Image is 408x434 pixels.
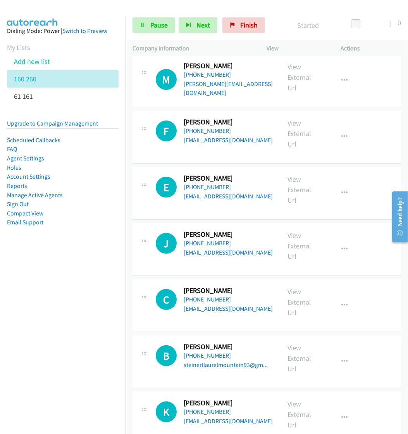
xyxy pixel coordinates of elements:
[7,43,30,52] a: My Lists
[7,200,29,208] a: Sign Out
[156,289,177,310] div: The call is yet to be attempted
[156,121,177,141] h1: F
[184,352,231,359] a: [PHONE_NUMBER]
[184,193,273,200] a: [EMAIL_ADDRESS][DOMAIN_NAME]
[7,182,27,189] a: Reports
[7,210,43,217] a: Compact View
[184,239,231,247] a: [PHONE_NUMBER]
[14,57,50,66] a: Add new list
[133,44,253,53] p: Company Information
[7,120,98,127] a: Upgrade to Campaign Management
[7,164,21,171] a: Roles
[288,174,320,205] p: View External Url
[184,286,272,295] h2: [PERSON_NAME]
[14,92,33,101] a: 61 161
[156,345,177,366] div: The call is yet to be attempted
[184,296,231,303] a: [PHONE_NUMBER]
[184,80,273,97] a: [PERSON_NAME][EMAIL_ADDRESS][DOMAIN_NAME]
[184,62,272,71] h2: [PERSON_NAME]
[288,118,320,149] p: View External Url
[156,233,177,254] h1: J
[184,399,272,408] h2: [PERSON_NAME]
[184,249,273,256] a: [EMAIL_ADDRESS][DOMAIN_NAME]
[179,17,217,33] button: Next
[184,408,231,415] a: [PHONE_NUMBER]
[156,121,177,141] div: The call is yet to be attempted
[156,177,177,198] h1: E
[267,44,327,53] p: View
[7,26,119,36] div: Dialing Mode: Power |
[288,343,320,374] p: View External Url
[156,401,177,422] h1: K
[7,219,43,226] a: Email Support
[184,183,231,191] a: [PHONE_NUMBER]
[184,305,273,312] a: [EMAIL_ADDRESS][DOMAIN_NAME]
[184,343,272,351] h2: [PERSON_NAME]
[222,17,265,33] a: Finish
[184,174,272,183] h2: [PERSON_NAME]
[184,71,231,78] a: [PHONE_NUMBER]
[341,44,401,53] p: Actions
[288,399,320,430] p: View External Url
[184,361,268,369] a: steinertlaurelmountain93@gm...
[7,136,60,144] a: Scheduled Callbacks
[184,417,273,425] a: [EMAIL_ADDRESS][DOMAIN_NAME]
[156,69,177,90] h1: M
[184,136,273,144] a: [EMAIL_ADDRESS][DOMAIN_NAME]
[275,20,341,31] p: Started
[133,17,175,33] a: Pause
[7,145,17,153] a: FAQ
[398,17,401,28] div: 0
[7,191,63,199] a: Manage Active Agents
[288,62,320,93] p: View External Url
[14,74,36,83] a: 160 260
[7,155,44,162] a: Agent Settings
[156,345,177,366] h1: B
[288,286,320,318] p: View External Url
[184,230,272,239] h2: [PERSON_NAME]
[288,230,320,262] p: View External Url
[196,21,210,29] span: Next
[62,27,107,34] a: Switch to Preview
[184,118,272,127] h2: [PERSON_NAME]
[7,173,50,180] a: Account Settings
[184,127,231,134] a: [PHONE_NUMBER]
[150,21,168,29] span: Pause
[156,69,177,90] div: The call is yet to be attempted
[156,401,177,422] div: The call is yet to be attempted
[240,21,258,29] span: Finish
[156,289,177,310] h1: C
[386,186,408,248] iframe: Resource Center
